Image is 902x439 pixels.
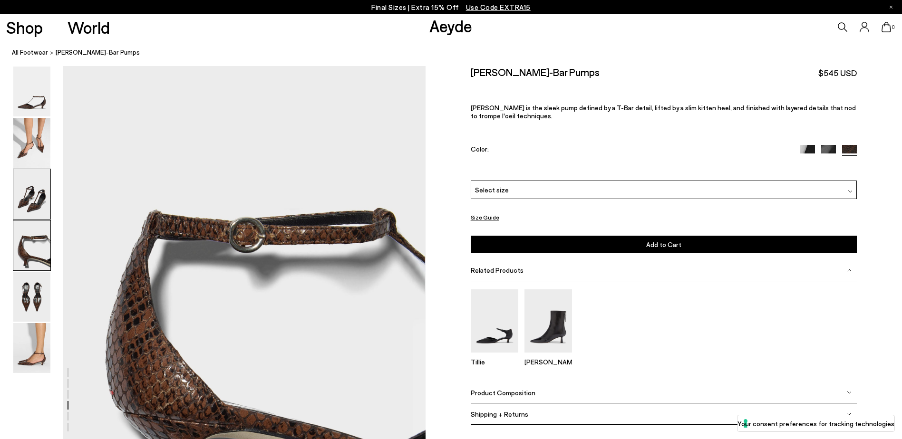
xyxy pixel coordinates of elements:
p: [PERSON_NAME] is the sleek pump defined by a T-Bar detail, lifted by a slim kitten heel, and fini... [471,104,857,120]
span: [PERSON_NAME]-Bar Pumps [56,48,140,57]
button: Size Guide [471,211,499,223]
button: Add to Cart [471,236,857,253]
img: svg%3E [847,390,852,395]
a: 0 [882,22,891,32]
img: Liz T-Bar Pumps - Image 6 [13,323,50,373]
img: Liz T-Bar Pumps - Image 1 [13,67,50,116]
img: svg%3E [848,189,853,194]
img: Tillie Ankle Strap Pumps [471,289,518,353]
nav: breadcrumb [12,40,902,66]
span: Navigate to /collections/ss25-final-sizes [466,3,531,11]
img: Liz T-Bar Pumps - Image 4 [13,220,50,270]
label: Your consent preferences for tracking technologies [737,419,894,429]
span: Shipping + Returns [471,410,528,418]
img: Liz T-Bar Pumps - Image 2 [13,118,50,168]
p: Final Sizes | Extra 15% Off [371,1,531,13]
img: svg%3E [847,267,852,272]
div: Color: [471,145,788,156]
span: Select size [475,185,509,195]
span: 0 [891,25,896,30]
span: Product Composition [471,389,535,397]
img: svg%3E [847,411,852,416]
span: Add to Cart [646,240,681,248]
img: Liz T-Bar Pumps - Image 3 [13,169,50,219]
a: Aeyde [429,16,472,36]
a: Tillie Ankle Strap Pumps Tillie [471,346,518,366]
img: Sila Dual-Toned Boots [524,289,572,353]
a: Shop [6,19,43,36]
span: $545 USD [818,67,857,79]
a: World [68,19,110,36]
a: All Footwear [12,48,48,57]
span: Related Products [471,266,524,274]
p: [PERSON_NAME] [524,358,572,366]
p: Tillie [471,358,518,366]
img: Liz T-Bar Pumps - Image 5 [13,272,50,322]
button: Your consent preferences for tracking technologies [737,415,894,431]
h2: [PERSON_NAME]-Bar Pumps [471,66,600,78]
a: Sila Dual-Toned Boots [PERSON_NAME] [524,346,572,366]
